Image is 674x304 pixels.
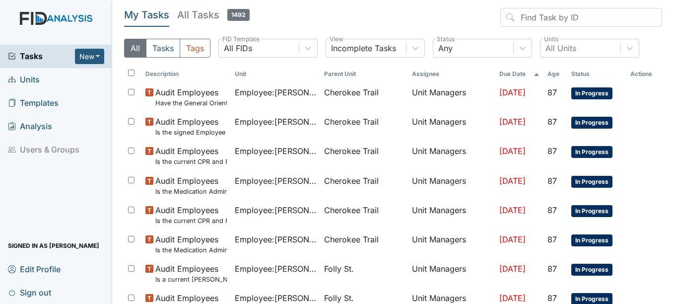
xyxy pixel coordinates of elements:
[324,204,379,216] span: Cherokee Trail
[180,39,210,58] button: Tags
[571,205,612,217] span: In Progress
[235,233,316,245] span: Employee : [PERSON_NAME], Shmara
[408,141,495,170] td: Unit Managers
[155,157,227,166] small: Is the current CPR and First Aid Training Certificate found in the file(2 years)?
[8,119,52,134] span: Analysis
[75,49,105,64] button: New
[571,117,612,129] span: In Progress
[177,8,250,22] h5: All Tasks
[124,39,210,58] div: Type filter
[155,233,227,255] span: Audit Employees Is the Medication Administration certificate found in the file?
[331,42,396,54] div: Incomplete Tasks
[499,264,526,274] span: [DATE]
[324,233,379,245] span: Cherokee Trail
[146,39,180,58] button: Tasks
[571,264,612,276] span: In Progress
[571,146,612,158] span: In Progress
[224,42,252,54] div: All FIDs
[155,116,227,137] span: Audit Employees Is the signed Employee Confidentiality Agreement in the file (HIPPA)?
[235,204,316,216] span: Employee : [PERSON_NAME], [PERSON_NAME]
[408,171,495,200] td: Unit Managers
[438,42,453,54] div: Any
[231,66,320,82] th: Toggle SortBy
[500,8,662,27] input: Find Task by ID
[547,234,557,244] span: 87
[547,146,557,156] span: 87
[155,86,227,108] span: Audit Employees Have the General Orientation and ICF Orientation forms been completed?
[545,42,576,54] div: All Units
[324,86,379,98] span: Cherokee Trail
[324,116,379,128] span: Cherokee Trail
[8,72,40,87] span: Units
[155,98,227,108] small: Have the General Orientation and ICF Orientation forms been completed?
[8,261,61,277] span: Edit Profile
[543,66,567,82] th: Toggle SortBy
[547,117,557,127] span: 87
[235,145,316,157] span: Employee : [PERSON_NAME]
[408,112,495,141] td: Unit Managers
[499,117,526,127] span: [DATE]
[155,145,227,166] span: Audit Employees Is the current CPR and First Aid Training Certificate found in the file(2 years)?
[547,264,557,274] span: 87
[155,204,227,226] span: Audit Employees Is the current CPR and First Aid Training Certificate found in the file(2 years)?
[499,146,526,156] span: [DATE]
[235,263,316,275] span: Employee : [PERSON_NAME]
[8,95,59,111] span: Templates
[128,70,135,76] input: Toggle All Rows Selected
[155,187,227,196] small: Is the Medication Administration Test and 2 observation checklist (hire after 10/07) found in the...
[567,66,626,82] th: Toggle SortBy
[141,66,231,82] th: Toggle SortBy
[626,66,662,82] th: Actions
[571,87,612,99] span: In Progress
[499,205,526,215] span: [DATE]
[495,66,543,82] th: Toggle SortBy
[547,87,557,97] span: 87
[324,145,379,157] span: Cherokee Trail
[547,293,557,303] span: 87
[324,292,354,304] span: Folly St.
[408,66,495,82] th: Assignee
[571,176,612,188] span: In Progress
[8,238,99,253] span: Signed in as [PERSON_NAME]
[547,205,557,215] span: 87
[155,216,227,226] small: Is the current CPR and First Aid Training Certificate found in the file(2 years)?
[235,292,316,304] span: Employee : [PERSON_NAME]
[499,293,526,303] span: [DATE]
[408,82,495,112] td: Unit Managers
[235,116,316,128] span: Employee : [PERSON_NAME]
[155,263,227,284] span: Audit Employees Is a current MANDT Training certificate found in the file (1 year)?
[320,66,407,82] th: Toggle SortBy
[155,128,227,137] small: Is the signed Employee Confidentiality Agreement in the file (HIPPA)?
[155,275,227,284] small: Is a current [PERSON_NAME] Training certificate found in the file (1 year)?
[408,229,495,259] td: Unit Managers
[499,176,526,186] span: [DATE]
[324,263,354,275] span: Folly St.
[408,200,495,229] td: Unit Managers
[499,234,526,244] span: [DATE]
[235,86,316,98] span: Employee : [PERSON_NAME]
[324,175,379,187] span: Cherokee Trail
[571,234,612,246] span: In Progress
[499,87,526,97] span: [DATE]
[155,245,227,255] small: Is the Medication Administration certificate found in the file?
[155,175,227,196] span: Audit Employees Is the Medication Administration Test and 2 observation checklist (hire after 10/...
[227,9,250,21] span: 1492
[8,50,75,62] a: Tasks
[124,39,146,58] button: All
[8,285,51,300] span: Sign out
[124,8,169,22] h5: My Tasks
[235,175,316,187] span: Employee : [PERSON_NAME]
[547,176,557,186] span: 87
[408,259,495,288] td: Unit Managers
